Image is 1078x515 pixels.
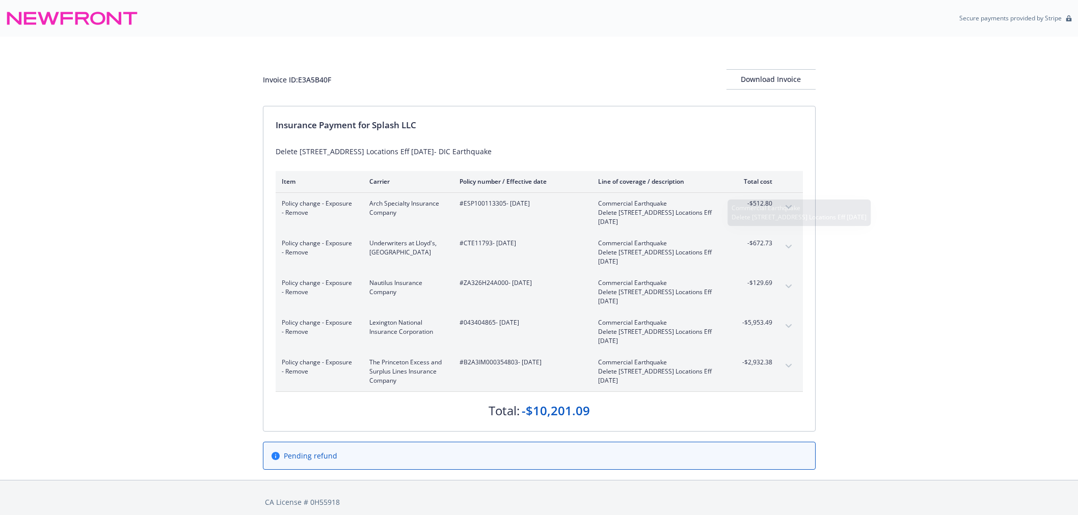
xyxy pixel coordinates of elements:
div: Policy change - Exposure - RemoveThe Princeton Excess and Surplus Lines Insurance Company#B2A3IM0... [276,352,803,391]
button: expand content [780,318,797,334]
div: Line of coverage / description [598,177,718,186]
span: Policy change - Exposure - Remove [282,358,353,376]
span: -$129.69 [734,278,772,288]
span: Commercial EarthquakeDelete [STREET_ADDRESS] Locations Eff [DATE] [598,278,718,306]
p: Secure payments provided by Stripe [959,14,1062,22]
div: Total cost [734,177,772,186]
span: Commercial EarthquakeDelete [STREET_ADDRESS] Locations Eff [DATE] [598,358,718,385]
span: Commercial Earthquake [598,278,718,288]
span: Delete [STREET_ADDRESS] Locations Eff [DATE] [598,248,718,266]
span: Nautilus Insurance Company [369,278,443,297]
button: Download Invoice [726,69,816,90]
button: expand content [780,358,797,374]
span: Commercial Earthquake [598,199,718,208]
span: Lexington National Insurance Corporation [369,318,443,336]
span: Underwriters at Lloyd's, [GEOGRAPHIC_DATA] [369,239,443,257]
button: expand content [780,278,797,295]
span: -$2,932.38 [734,358,772,367]
span: -$672.73 [734,239,772,248]
span: Pending refund [284,450,337,461]
span: Commercial EarthquakeDelete [STREET_ADDRESS] Locations Eff [DATE] [598,318,718,346]
span: The Princeton Excess and Surplus Lines Insurance Company [369,358,443,385]
div: Policy change - Exposure - RemoveUnderwriters at Lloyd's, [GEOGRAPHIC_DATA]#CTE11793- [DATE]Comme... [276,233,803,272]
div: -$10,201.09 [522,402,590,419]
span: Arch Specialty Insurance Company [369,199,443,217]
span: Policy change - Exposure - Remove [282,199,353,217]
span: Delete [STREET_ADDRESS] Locations Eff [DATE] [598,327,718,346]
div: CA License # 0H55918 [265,497,814,507]
span: Commercial Earthquake [598,239,718,248]
span: Policy change - Exposure - Remove [282,239,353,257]
span: Delete [STREET_ADDRESS] Locations Eff [DATE] [598,288,718,306]
span: #ESP100113305 - [DATE] [460,199,582,208]
button: expand content [780,199,797,215]
div: Invoice ID: E3A5B40F [263,74,331,85]
div: Delete [STREET_ADDRESS] Locations Eff [DATE]- DIC Earthquake [276,146,803,157]
span: Policy change - Exposure - Remove [282,318,353,336]
span: #B2A3IM000354803 - [DATE] [460,358,582,367]
div: Policy change - Exposure - RemoveArch Specialty Insurance Company#ESP100113305- [DATE]Commercial ... [276,193,803,233]
span: -$512.80 [734,199,772,208]
div: Total: [489,402,520,419]
div: Policy change - Exposure - RemoveNautilus Insurance Company#ZA326H24A000- [DATE]Commercial Earthq... [276,272,803,312]
div: Item [282,177,353,186]
span: Delete [STREET_ADDRESS] Locations Eff [DATE] [598,367,718,385]
div: Download Invoice [726,70,816,89]
span: Delete [STREET_ADDRESS] Locations Eff [DATE] [598,208,718,226]
span: #043404865 - [DATE] [460,318,582,327]
span: #CTE11793 - [DATE] [460,239,582,248]
span: Commercial Earthquake [598,358,718,367]
span: Policy change - Exposure - Remove [282,278,353,297]
span: Commercial EarthquakeDelete [STREET_ADDRESS] Locations Eff [DATE] [598,239,718,266]
span: Commercial EarthquakeDelete [STREET_ADDRESS] Locations Eff [DATE] [598,199,718,226]
div: Policy change - Exposure - RemoveLexington National Insurance Corporation#043404865- [DATE]Commer... [276,312,803,352]
button: expand content [780,239,797,255]
span: Commercial Earthquake [598,318,718,327]
span: -$5,953.49 [734,318,772,327]
div: Insurance Payment for Splash LLC [276,119,803,132]
div: Carrier [369,177,443,186]
div: Policy number / Effective date [460,177,582,186]
span: #ZA326H24A000 - [DATE] [460,278,582,288]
